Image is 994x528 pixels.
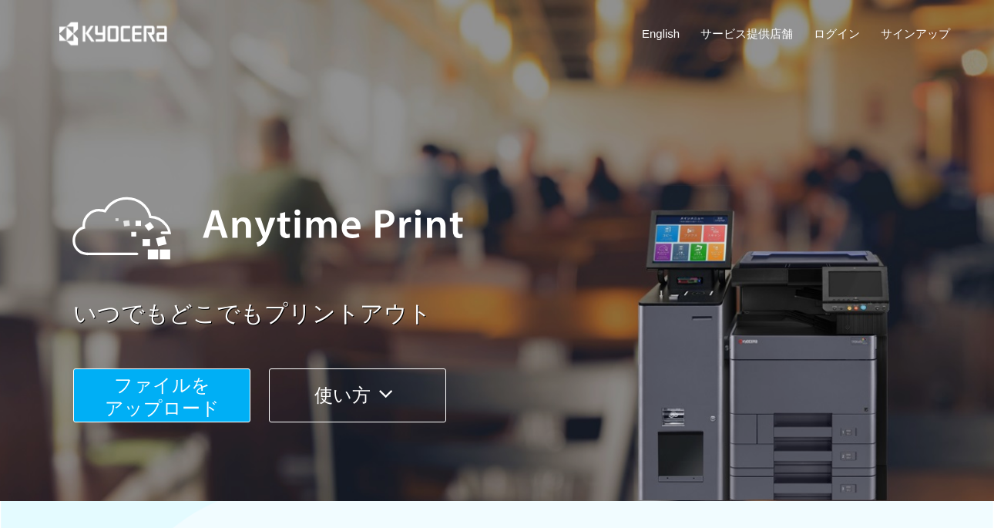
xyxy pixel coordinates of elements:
a: ログイン [814,25,860,42]
a: いつでもどこでもプリントアウト [73,298,959,331]
a: English [642,25,680,42]
a: サービス提供店舗 [700,25,793,42]
button: 使い方 [269,368,446,422]
button: ファイルを​​アップロード [73,368,250,422]
a: サインアップ [881,25,950,42]
span: ファイルを ​​アップロード [105,375,220,419]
